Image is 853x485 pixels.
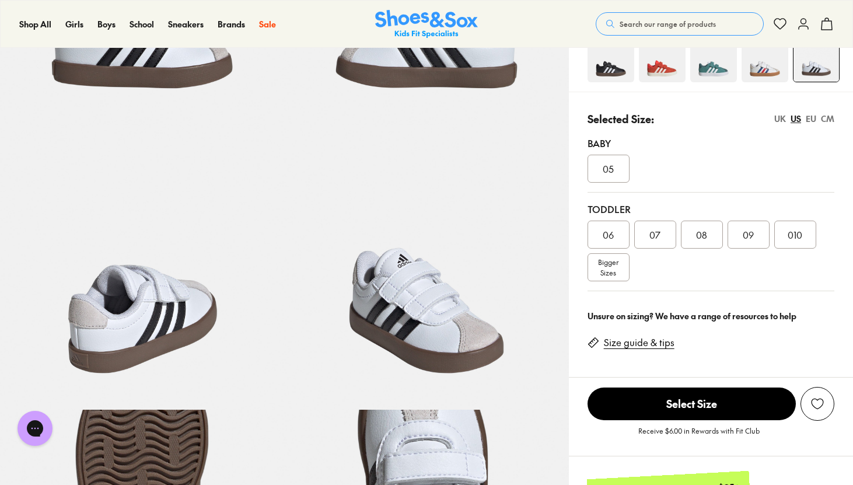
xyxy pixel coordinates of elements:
p: Selected Size: [588,111,654,127]
img: 4-524344_1 [639,36,686,82]
a: Brands [218,18,245,30]
img: SNS_Logo_Responsive.svg [375,10,478,39]
span: 09 [743,228,754,242]
span: 010 [788,228,802,242]
div: Unsure on sizing? We have a range of resources to help [588,310,834,322]
div: CM [821,113,834,125]
button: Select Size [588,387,796,421]
button: Add to Wishlist [800,387,834,421]
iframe: Gorgias live chat messenger [12,407,58,450]
img: 7-498576_1 [284,125,568,409]
img: 4-524350_1 [742,36,788,82]
p: Receive $6.00 in Rewards with Fit Club [638,425,760,446]
span: 05 [603,162,614,176]
div: US [791,113,801,125]
img: 4-498573_1 [793,36,839,82]
a: Sneakers [168,18,204,30]
a: Girls [65,18,83,30]
img: 4-548031_1 [588,36,634,82]
a: Sale [259,18,276,30]
img: 4-548220_1 [690,36,737,82]
div: Toddler [588,202,834,216]
a: Size guide & tips [604,336,674,349]
span: Bigger Sizes [598,257,618,278]
span: 08 [696,228,707,242]
span: 06 [603,228,614,242]
button: Search our range of products [596,12,764,36]
a: Shoes & Sox [375,10,478,39]
a: Boys [97,18,116,30]
span: 07 [649,228,660,242]
span: Search our range of products [620,19,716,29]
div: EU [806,113,816,125]
div: Baby [588,136,834,150]
a: School [130,18,154,30]
a: Shop All [19,18,51,30]
div: UK [774,113,786,125]
span: Select Size [588,388,796,420]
